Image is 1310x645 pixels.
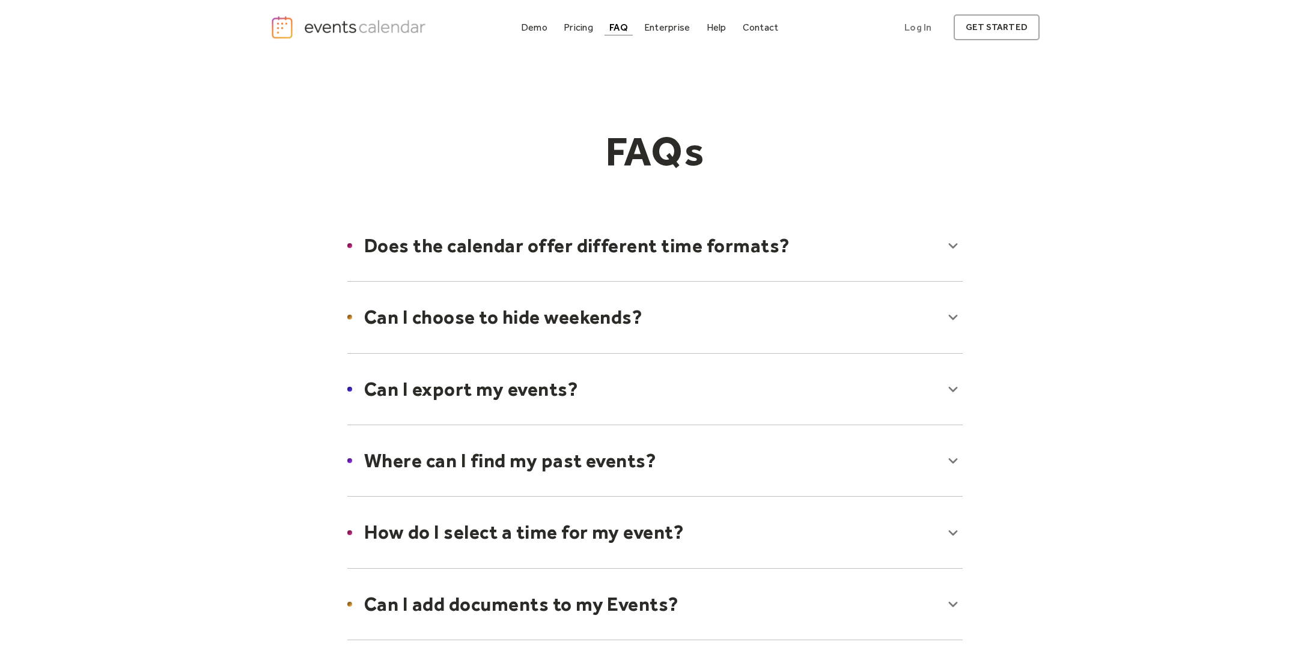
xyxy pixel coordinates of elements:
[954,14,1040,40] a: get started
[644,24,690,31] div: Enterprise
[564,24,593,31] div: Pricing
[559,19,598,35] a: Pricing
[270,15,429,40] a: home
[639,19,695,35] a: Enterprise
[605,19,633,35] a: FAQ
[702,19,731,35] a: Help
[521,24,547,31] div: Demo
[738,19,784,35] a: Contact
[609,24,628,31] div: FAQ
[743,24,779,31] div: Contact
[707,24,727,31] div: Help
[516,19,552,35] a: Demo
[424,127,886,176] h1: FAQs
[892,14,943,40] a: Log In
